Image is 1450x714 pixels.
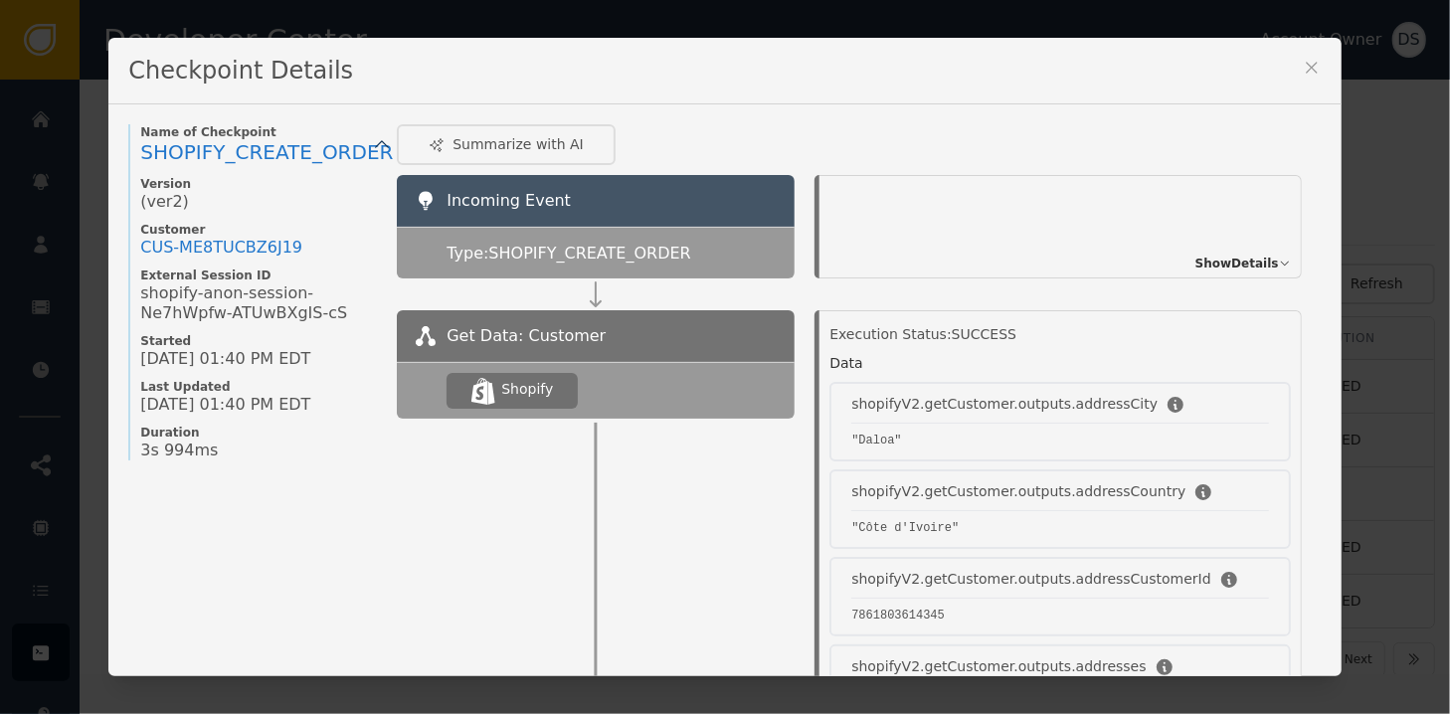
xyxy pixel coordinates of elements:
div: CUS- ME8TUCBZ6J19 [140,238,302,258]
span: [DATE] 01:40 PM EDT [140,395,310,415]
div: shopifyV2.getCustomer.outputs.addresses [851,656,1146,677]
span: Last Updated [140,379,377,395]
span: Get Data: Customer [447,324,606,348]
div: shopifyV2.getCustomer.outputs.addressCustomerId [851,569,1211,590]
span: Version [140,176,377,192]
a: CUS-ME8TUCBZ6J19 [140,238,302,258]
span: (ver 2 ) [140,192,189,212]
div: shopifyV2.getCustomer.outputs.addressCity [851,394,1158,415]
span: Started [140,333,377,349]
div: Shopify [501,379,553,400]
pre: 7861803614345 [851,607,1268,625]
span: Duration [140,425,377,441]
span: SHOPIFY_CREATE_ORDER [140,140,393,164]
button: Summarize with AI [397,124,616,165]
div: Checkpoint Details [108,38,1341,104]
div: Execution Status: SUCCESS [829,324,1290,345]
span: Type: SHOPIFY_CREATE_ORDER [447,242,691,266]
div: Summarize with AI [429,134,584,155]
span: Name of Checkpoint [140,124,377,140]
span: Customer [140,222,377,238]
span: [DATE] 01:40 PM EDT [140,349,310,369]
div: Data [829,353,862,374]
a: SHOPIFY_CREATE_ORDER [140,140,377,166]
span: Show Details [1195,255,1279,272]
span: Incoming Event [447,191,571,210]
span: External Session ID [140,268,377,283]
span: 3s 994ms [140,441,218,460]
span: shopify-anon-session-Ne7hWpfw-ATUwBXgIS-cS [140,283,377,323]
pre: "Daloa" [851,432,1268,449]
div: shopifyV2.getCustomer.outputs.addressCountry [851,481,1185,502]
pre: "Côte d'Ivoire" [851,519,1268,537]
